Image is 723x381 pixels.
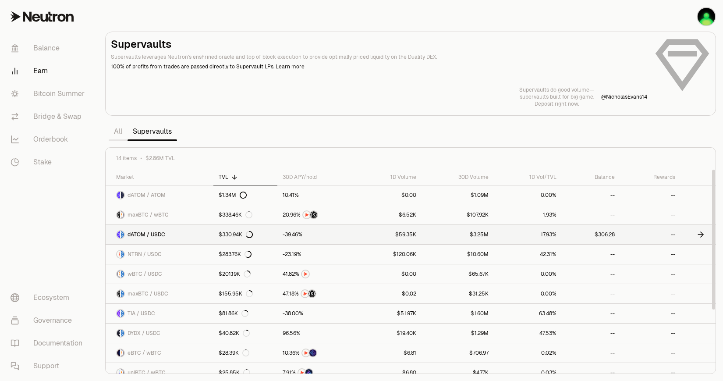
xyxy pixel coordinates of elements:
span: wBTC / USDC [128,271,162,278]
img: wBTC Logo [117,271,120,278]
img: USDC Logo [121,330,124,337]
a: Support [4,355,95,377]
img: USDC Logo [121,310,124,317]
a: -- [620,284,680,303]
div: $338.46K [219,211,252,218]
a: $0.00 [355,264,422,284]
div: $25.85K [219,369,250,376]
img: maxBTC Logo [117,290,120,297]
a: -- [620,324,680,343]
span: maxBTC / wBTC [128,211,169,218]
a: Orderbook [4,128,95,151]
a: @NicholasEvans14 [601,93,647,100]
img: ATOM Logo [121,192,124,199]
a: $51.97K [355,304,422,323]
a: All [109,123,128,140]
a: $19.40K [355,324,422,343]
p: @ NicholasEvans14 [601,93,647,100]
a: DYDX LogoUSDC LogoDYDX / USDC [106,324,213,343]
a: -- [562,304,620,323]
div: 30D APY/hold [283,174,350,181]
img: wBTC Logo [121,349,124,356]
a: NTRNStructured Points [277,284,355,303]
a: Learn more [276,63,305,70]
a: $306.28 [562,225,620,244]
div: $155.95K [219,290,253,297]
img: wBTC Logo [121,211,124,218]
a: -- [562,284,620,303]
span: $2.86M TVL [145,155,175,162]
a: NTRNStructured Points [277,205,355,224]
a: -- [620,264,680,284]
img: USDC Logo [121,251,124,258]
a: $1.09M [422,185,494,205]
div: 1D Vol/TVL [499,174,556,181]
button: NTRNStructured Points [283,210,350,219]
h2: Supervaults [111,37,647,51]
a: dATOM LogoUSDC LogodATOM / USDC [106,225,213,244]
a: -- [562,324,620,343]
a: -- [620,304,680,323]
a: Governance [4,309,95,332]
a: $40.82K [213,324,278,343]
a: 0.00% [494,284,562,303]
a: NTRN [277,264,355,284]
div: $201.19K [219,271,251,278]
img: NTRN [303,211,310,218]
img: wBTC Logo [121,369,124,376]
img: eBTC Logo [117,349,120,356]
img: USDC Logo [121,231,124,238]
a: Supervaults do good volume—supervaults built for big game.Deposit right now. [519,86,594,107]
img: NTRN [301,290,308,297]
button: NTRN [283,270,350,278]
a: $1.60M [422,304,494,323]
img: EtherFi Points [309,349,316,356]
img: Structured Points [310,211,317,218]
a: Documentation [4,332,95,355]
a: -- [620,205,680,224]
span: NTRN / USDC [128,251,162,258]
button: NTRNBedrock Diamonds [283,368,350,377]
span: eBTC / wBTC [128,349,161,356]
a: -- [562,343,620,363]
a: -- [620,225,680,244]
img: Bedrock Diamonds [305,369,312,376]
a: $6.81 [355,343,422,363]
div: $40.82K [219,330,250,337]
a: Bridge & Swap [4,105,95,128]
a: $3.25M [422,225,494,244]
a: Earn [4,60,95,82]
a: dATOM LogoATOM LogodATOM / ATOM [106,185,213,205]
p: Supervaults do good volume— [519,86,594,93]
span: uniBTC / wBTC [128,369,166,376]
a: NTRN LogoUSDC LogoNTRN / USDC [106,245,213,264]
a: $0.00 [355,185,422,205]
a: $0.02 [355,284,422,303]
img: NTRN [302,349,309,356]
img: Structured Points [308,290,315,297]
a: $81.86K [213,304,278,323]
a: wBTC LogoUSDC LogowBTC / USDC [106,264,213,284]
img: NTRN [302,271,309,278]
p: 100% of profits from trades are passed directly to Supervault LPs. [111,63,647,71]
div: $1.34M [219,192,247,199]
div: TVL [219,174,273,181]
a: maxBTC LogowBTC LogomaxBTC / wBTC [106,205,213,224]
a: $31.25K [422,284,494,303]
span: dATOM / ATOM [128,192,166,199]
a: maxBTC LogoUSDC LogomaxBTC / USDC [106,284,213,303]
a: $107.92K [422,205,494,224]
a: -- [620,185,680,205]
a: -- [620,245,680,264]
div: Market [116,174,208,181]
img: USDC Logo [121,271,124,278]
a: $706.97 [422,343,494,363]
a: 1.93% [494,205,562,224]
img: dATOM Logo [117,231,120,238]
a: -- [562,245,620,264]
div: 1D Volume [361,174,416,181]
img: NTRN [298,369,305,376]
a: 0.02% [494,343,562,363]
a: 47.53% [494,324,562,343]
img: USDC Logo [121,290,124,297]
